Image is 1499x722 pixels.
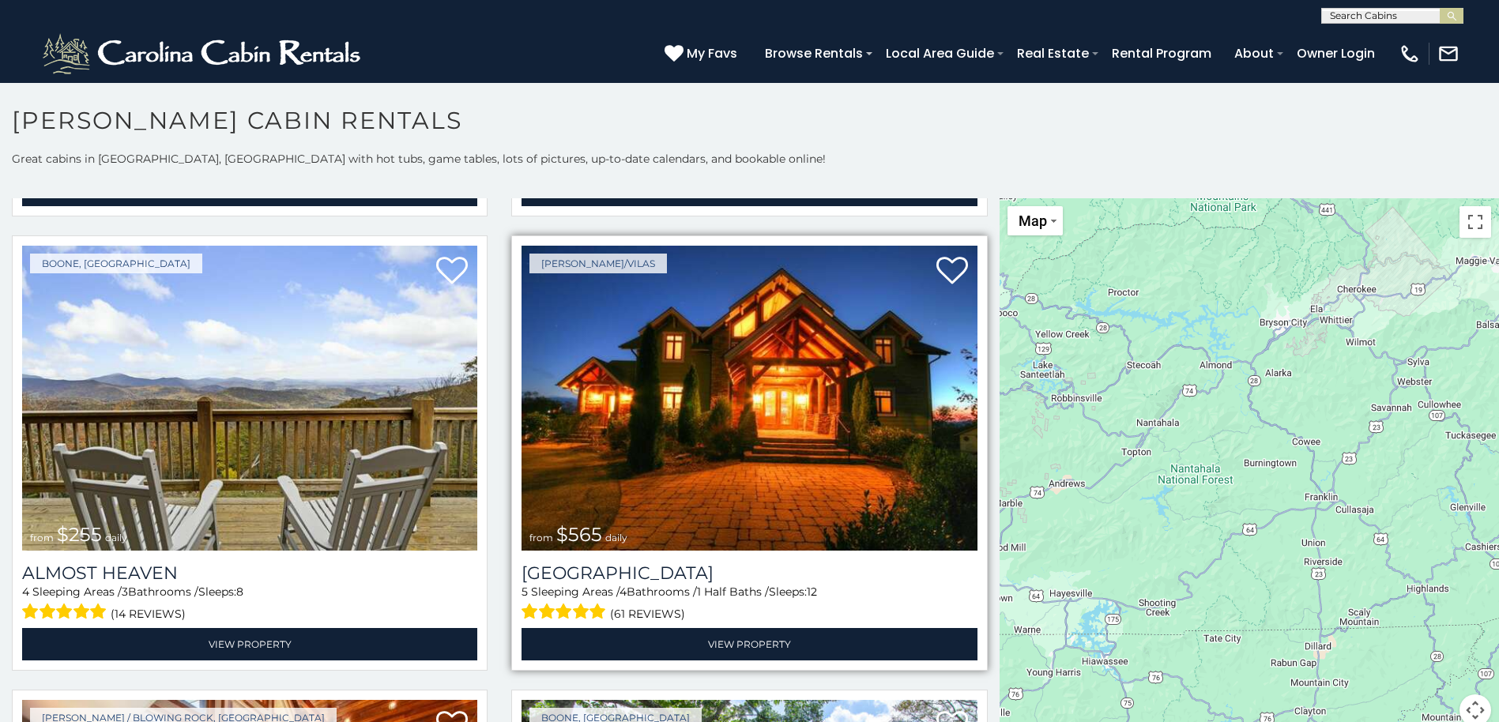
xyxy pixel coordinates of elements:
span: 3 [122,585,128,599]
a: Owner Login [1289,39,1383,67]
a: [GEOGRAPHIC_DATA] [522,562,977,584]
a: Almost Heaven from $255 daily [22,246,477,551]
button: Toggle fullscreen view [1459,206,1491,238]
a: Add to favorites [436,255,468,288]
span: 4 [22,585,29,599]
img: phone-regular-white.png [1399,43,1421,65]
span: 12 [807,585,817,599]
span: from [529,532,553,543]
a: Local Area Guide [878,39,1002,67]
a: About [1226,39,1282,67]
span: 5 [522,585,528,599]
span: $255 [57,523,102,546]
a: Add to favorites [936,255,968,288]
a: View Property [22,628,477,660]
span: 1 Half Baths / [697,585,769,599]
span: (14 reviews) [111,604,186,624]
a: Wilderness Lodge from $565 daily [522,246,977,551]
a: Almost Heaven [22,562,477,584]
a: Browse Rentals [757,39,871,67]
img: Almost Heaven [22,246,477,551]
div: Sleeping Areas / Bathrooms / Sleeps: [22,584,477,624]
a: Real Estate [1009,39,1097,67]
span: My Favs [687,43,737,63]
h3: Wilderness Lodge [522,562,977,584]
img: White-1-2.png [40,30,367,77]
a: View Property [522,628,977,660]
span: from [30,532,54,543]
button: Change map style [1007,206,1063,235]
img: mail-regular-white.png [1437,43,1459,65]
span: daily [605,532,627,543]
a: [PERSON_NAME]/Vilas [529,254,667,273]
a: My Favs [665,43,741,64]
div: Sleeping Areas / Bathrooms / Sleeps: [522,584,977,624]
a: Boone, [GEOGRAPHIC_DATA] [30,254,202,273]
span: (61 reviews) [610,604,685,624]
span: daily [105,532,127,543]
a: Rental Program [1104,39,1219,67]
img: Wilderness Lodge [522,246,977,551]
span: $565 [556,523,602,546]
span: 4 [620,585,627,599]
span: 8 [236,585,243,599]
span: Map [1019,212,1047,229]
